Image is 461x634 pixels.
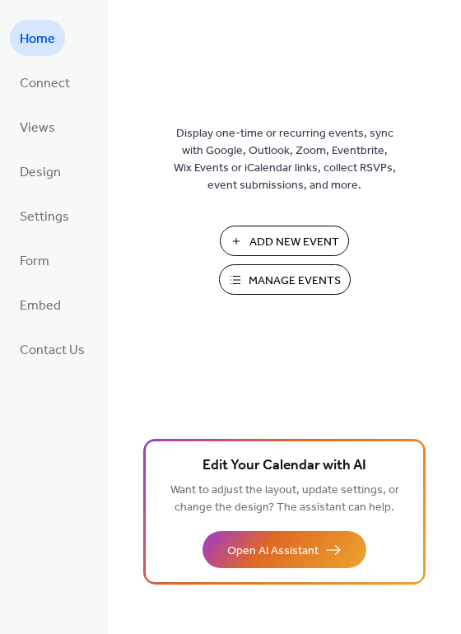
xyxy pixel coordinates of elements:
span: Embed [20,293,61,319]
button: Open AI Assistant [203,531,366,568]
a: Form [10,242,59,278]
span: Manage Events [249,273,341,290]
button: Add New Event [220,226,349,256]
span: Home [20,26,55,53]
span: Settings [20,204,69,231]
a: Settings [10,198,79,234]
button: Manage Events [219,264,351,295]
a: Home [10,20,65,56]
a: Embed [10,287,71,323]
span: Design [20,160,61,186]
span: Form [20,249,49,275]
span: Contact Us [20,338,85,364]
span: Display one-time or recurring events, sync with Google, Outlook, Zoom, Eventbrite, Wix Events or ... [174,125,396,194]
a: Design [10,153,71,189]
span: Edit Your Calendar with AI [203,455,366,478]
span: Connect [20,71,70,97]
span: Open AI Assistant [227,543,319,560]
a: Connect [10,64,80,100]
span: Views [20,115,55,142]
a: Views [10,109,65,145]
a: Contact Us [10,331,95,367]
span: Add New Event [249,234,339,251]
span: Want to adjust the layout, update settings, or change the design? The assistant can help. [170,479,399,519]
